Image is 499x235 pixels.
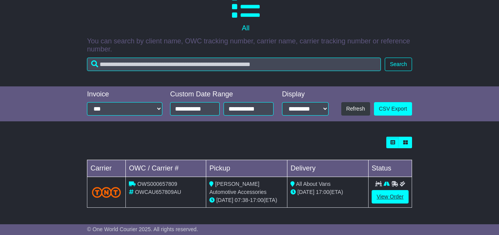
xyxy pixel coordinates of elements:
[126,160,206,177] td: OWC / Carrier #
[250,197,264,203] span: 17:00
[235,197,248,203] span: 07:38
[170,90,273,99] div: Custom Date Range
[87,226,198,232] span: © One World Courier 2025. All rights reserved.
[209,196,284,204] div: - (ETA)
[385,58,412,71] button: Search
[87,37,412,54] p: You can search by client name, OWC tracking number, carrier name, carrier tracking number or refe...
[296,181,330,187] span: All About Vans
[137,181,177,187] span: OWS000657809
[287,160,369,177] td: Delivery
[290,188,365,196] div: (ETA)
[87,90,162,99] div: Invoice
[341,102,370,116] button: Refresh
[372,190,409,204] a: View Order
[282,90,329,99] div: Display
[87,160,126,177] td: Carrier
[369,160,412,177] td: Status
[216,197,233,203] span: [DATE]
[206,160,287,177] td: Pickup
[135,189,181,195] span: OWCAU657809AU
[316,189,329,195] span: 17:00
[92,187,121,197] img: TNT_Domestic.png
[297,189,314,195] span: [DATE]
[209,181,267,195] span: [PERSON_NAME] Automotive Accessories
[374,102,412,116] a: CSV Export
